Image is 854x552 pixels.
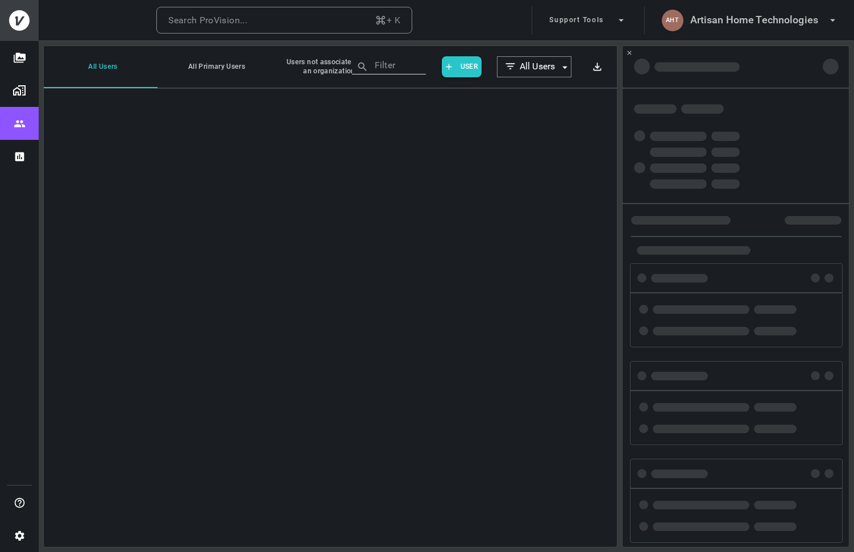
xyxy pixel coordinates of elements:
div: Search ProVision... [168,13,247,28]
button: Close Side Panel [625,48,634,57]
input: Filter [375,56,409,74]
button: User [442,56,482,77]
button: All Users [44,45,157,88]
span: All Users [517,60,557,73]
div: + K [375,13,400,28]
h6: Artisan Home Technologies [690,12,818,28]
button: Support Tools [545,6,631,35]
svg: Close Side Panel [626,49,633,56]
button: Users not associated with an organization [271,45,385,88]
button: Export results [587,56,608,77]
button: AHTArtisan Home Technologies [657,6,843,35]
div: AHT [662,10,683,31]
button: All Primary Users [157,45,271,88]
button: Search ProVision...+ K [156,7,412,34]
img: Organizations page icon [13,84,26,97]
